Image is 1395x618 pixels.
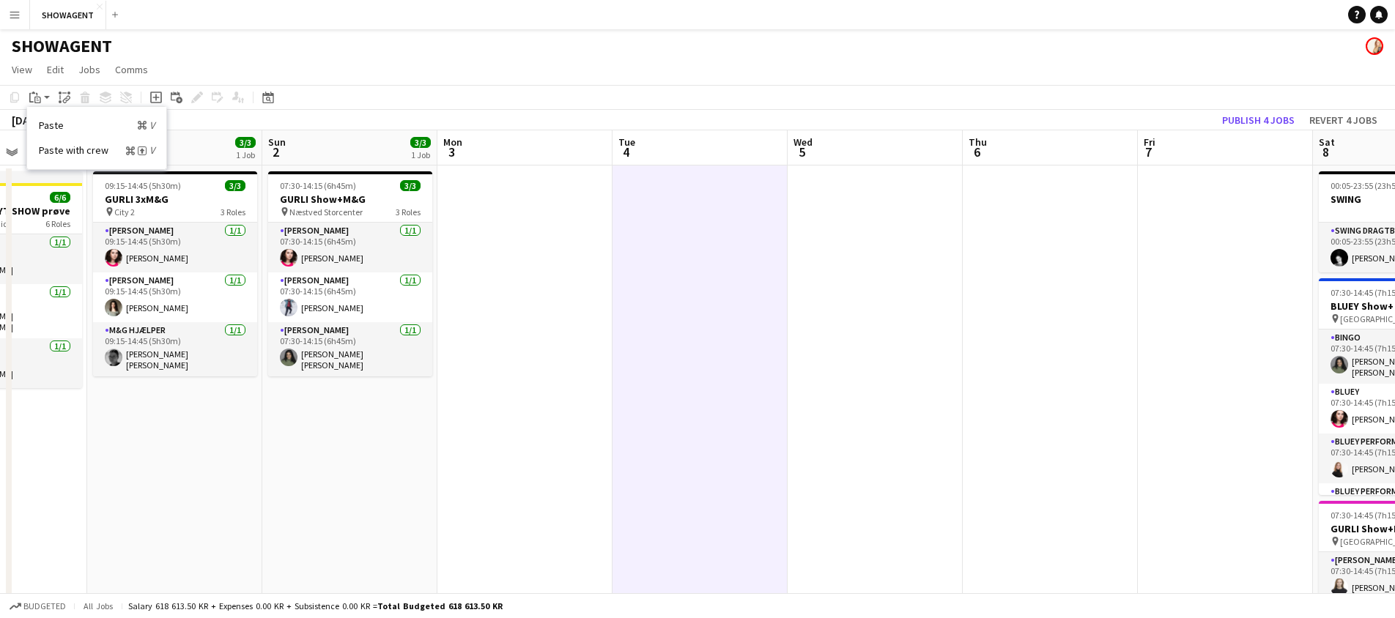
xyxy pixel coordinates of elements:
[12,63,32,76] span: View
[1141,144,1155,160] span: 7
[93,322,257,376] app-card-role: M&G Hjælper1/109:15-14:45 (5h30m)[PERSON_NAME] [PERSON_NAME] [PERSON_NAME]
[616,144,635,160] span: 4
[1144,135,1155,149] span: Fri
[618,135,635,149] span: Tue
[966,144,987,160] span: 6
[93,272,257,322] app-card-role: [PERSON_NAME]1/109:15-14:45 (5h30m)[PERSON_NAME]
[93,171,257,376] app-job-card: 09:15-14:45 (5h30m)3/3GURLI 3xM&G City 23 Roles[PERSON_NAME]1/109:15-14:45 (5h30m)[PERSON_NAME][P...
[149,144,155,157] i: V
[236,149,255,160] div: 1 Job
[396,206,421,217] span: 3 Roles
[109,60,154,79] a: Comms
[268,322,432,376] app-card-role: [PERSON_NAME]1/107:30-14:15 (6h45m)[PERSON_NAME] [PERSON_NAME]
[1317,144,1335,160] span: 8
[6,60,38,79] a: View
[268,272,432,322] app-card-role: [PERSON_NAME]1/107:30-14:15 (6h45m)[PERSON_NAME]
[12,35,112,57] h1: SHOWAGENT
[410,137,431,148] span: 3/3
[1303,111,1383,130] button: Revert 4 jobs
[280,180,356,191] span: 07:30-14:15 (6h45m)
[289,206,363,217] span: Næstved Storcenter
[225,180,245,191] span: 3/3
[114,206,135,217] span: City 2
[78,63,100,76] span: Jobs
[791,144,813,160] span: 5
[441,144,462,160] span: 3
[93,223,257,272] app-card-role: [PERSON_NAME]1/109:15-14:45 (5h30m)[PERSON_NAME]
[47,63,64,76] span: Edit
[221,206,245,217] span: 3 Roles
[115,63,148,76] span: Comms
[1366,37,1383,55] app-user-avatar: Carolina Lybeck-Nørgaard
[50,192,70,203] span: 6/6
[81,600,116,611] span: All jobs
[268,223,432,272] app-card-role: [PERSON_NAME]1/107:30-14:15 (6h45m)[PERSON_NAME]
[443,135,462,149] span: Mon
[128,600,503,611] div: Salary 618 613.50 KR + Expenses 0.00 KR + Subsistence 0.00 KR =
[400,180,421,191] span: 3/3
[41,60,70,79] a: Edit
[793,135,813,149] span: Wed
[235,137,256,148] span: 3/3
[268,193,432,206] h3: GURLI Show+M&G
[7,598,68,614] button: Budgeted
[45,218,70,229] span: 6 Roles
[149,119,155,132] i: V
[268,171,432,376] app-job-card: 07:30-14:15 (6h45m)3/3GURLI Show+M&G Næstved Storcenter3 Roles[PERSON_NAME]1/107:30-14:15 (6h45m)...
[39,119,155,132] a: Paste
[30,1,106,29] button: SHOWAGENT
[39,144,155,157] a: Paste with crew
[1216,111,1300,130] button: Publish 4 jobs
[268,135,286,149] span: Sun
[105,180,181,191] span: 09:15-14:45 (5h30m)
[377,600,503,611] span: Total Budgeted 618 613.50 KR
[12,113,45,127] div: [DATE]
[93,193,257,206] h3: GURLI 3xM&G
[73,60,106,79] a: Jobs
[969,135,987,149] span: Thu
[411,149,430,160] div: 1 Job
[1319,135,1335,149] span: Sat
[23,601,66,611] span: Budgeted
[266,144,286,160] span: 2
